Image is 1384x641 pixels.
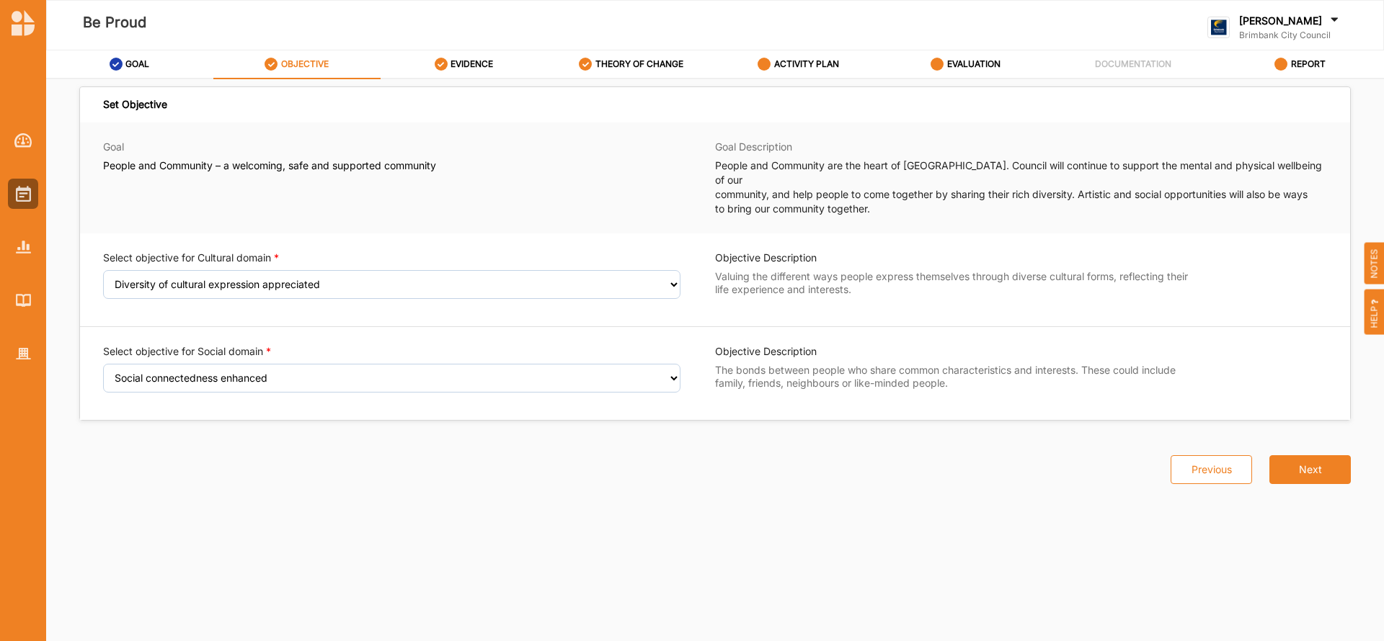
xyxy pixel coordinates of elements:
[1171,455,1252,484] button: Previous
[715,188,1308,200] span: community, and help people to come together by sharing their rich diversity. Artistic and social ...
[774,58,839,70] label: ACTIVITY PLAN
[125,58,149,70] label: GOAL
[947,58,1001,70] label: EVALUATION
[8,125,38,156] a: Dashboard
[1269,455,1351,484] button: Next
[12,10,35,36] img: logo
[595,58,683,70] label: THEORY OF CHANGE
[103,159,436,172] label: People and Community – a welcoming, safe and supported community
[83,11,146,35] label: Be Proud
[16,294,31,306] img: Library
[1291,58,1326,70] label: REPORT
[1207,17,1230,39] img: logo
[1095,58,1171,70] label: DOCUMENTATION
[8,285,38,315] a: Library
[103,344,271,359] div: Select objective for Social domain
[16,186,31,202] img: Activities
[8,179,38,209] a: Activities
[1239,30,1341,41] label: Brimbank City Council
[715,159,1322,186] span: People and Community are the heart of [GEOGRAPHIC_DATA]. Council will continue to support the men...
[715,270,1197,296] label: Valuing the different ways people express themselves through diverse cultural forms, reflecting t...
[1239,14,1322,27] label: [PERSON_NAME]
[715,344,1197,359] label: Objective Description
[715,251,1197,265] label: Objective Description
[103,98,167,111] div: Set Objective
[281,58,329,70] label: OBJECTIVE
[103,251,279,265] div: Select objective for Cultural domain
[16,241,31,253] img: Reports
[451,58,493,70] label: EVIDENCE
[8,339,38,369] a: Organisation
[715,140,792,153] label: Goal Description
[14,133,32,148] img: Dashboard
[16,348,31,360] img: Organisation
[8,232,38,262] a: Reports
[103,140,124,153] label: Goal
[715,364,1197,390] label: The bonds between people who share common characteristics and interests. These could include fami...
[715,202,870,215] span: to bring our community together.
